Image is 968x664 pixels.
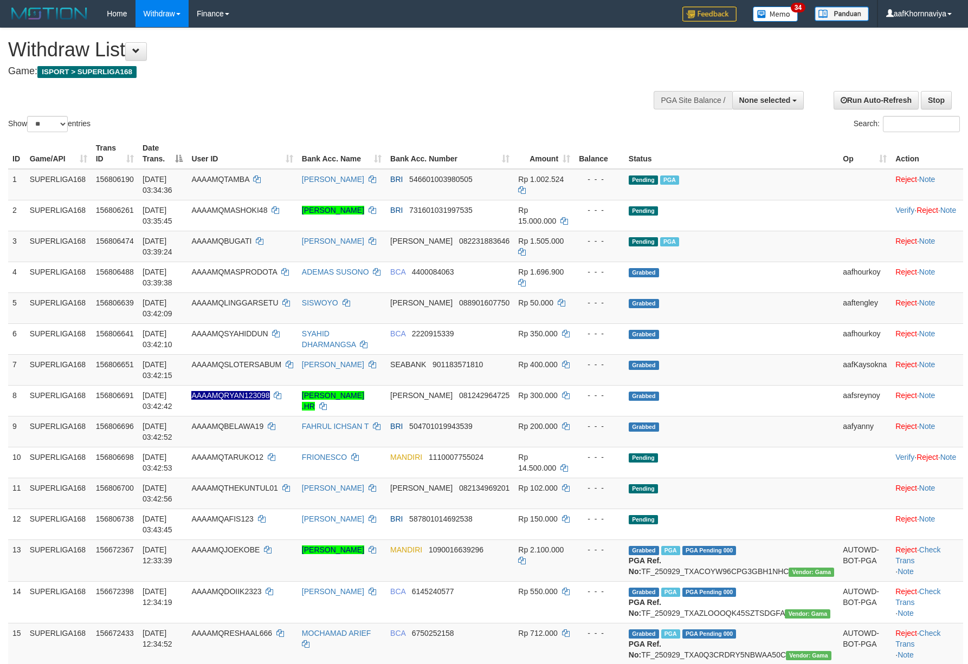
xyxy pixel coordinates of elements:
[898,650,914,659] a: Note
[96,422,134,431] span: 156806696
[96,629,134,637] span: 156672433
[919,360,935,369] a: Note
[919,391,935,400] a: Note
[753,6,798,22] img: Button%20Memo.svg
[302,453,347,461] a: FRIONESCO
[302,515,364,523] a: [PERSON_NAME]
[518,391,557,400] span: Rp 300.000
[660,237,679,246] span: Marked by aafandaneth
[459,484,509,492] span: Copy 082134969201 to clipboard
[518,484,557,492] span: Rp 102.000
[8,509,25,539] td: 12
[409,422,473,431] span: Copy 504701019943539 to clipboard
[143,515,172,534] span: [DATE] 03:43:45
[96,360,134,369] span: 156806651
[390,175,403,184] span: BRI
[895,545,940,565] a: Check Trans
[143,206,172,225] span: [DATE] 03:35:45
[682,588,737,597] span: PGA Pending
[518,175,564,184] span: Rp 1.002.524
[138,138,187,169] th: Date Trans.: activate to sort column descending
[682,6,737,22] img: Feedback.jpg
[302,484,364,492] a: [PERSON_NAME]
[579,513,620,524] div: - - -
[789,568,834,577] span: Vendor URL: https://trx31.1velocity.biz
[409,206,473,214] span: Copy 731601031997535 to clipboard
[8,385,25,416] td: 8
[891,323,963,354] td: ·
[390,453,422,461] span: MANDIRI
[191,206,267,214] span: AAAAMQMASHOKI48
[579,174,620,185] div: - - -
[579,452,620,463] div: - - -
[25,323,92,354] td: SUPERLIGA168
[891,581,963,623] td: · ·
[25,478,92,509] td: SUPERLIGA168
[27,116,68,132] select: Showentries
[191,391,269,400] span: Nama rekening ada tanda titik/strip, harap diedit
[518,329,557,338] span: Rp 350.000
[37,66,137,78] span: ISPORT > SUPERLIGA168
[940,453,957,461] a: Note
[895,422,917,431] a: Reject
[895,298,917,307] a: Reject
[8,323,25,354] td: 6
[8,262,25,292] td: 4
[191,175,249,184] span: AAAAMQTAMBA
[518,587,557,596] span: Rp 550.000
[891,416,963,447] td: ·
[895,545,917,554] a: Reject
[891,539,963,581] td: · ·
[191,629,272,637] span: AAAAMQRESHAAL666
[191,329,268,338] span: AAAAMQSYAHIDDUN
[629,175,658,185] span: Pending
[8,138,25,169] th: ID
[191,268,277,276] span: AAAAMQMASPRODOTA
[302,237,364,245] a: [PERSON_NAME]
[579,628,620,639] div: - - -
[654,91,732,109] div: PGA Site Balance /
[579,421,620,432] div: - - -
[518,422,557,431] span: Rp 200.000
[917,453,938,461] a: Reject
[518,360,557,369] span: Rp 400.000
[891,138,963,169] th: Action
[895,515,917,523] a: Reject
[96,545,134,554] span: 156672367
[518,545,564,554] span: Rp 2.100.000
[891,292,963,323] td: ·
[143,453,172,472] span: [DATE] 03:42:53
[661,546,680,555] span: Marked by aafsengchandara
[143,587,172,607] span: [DATE] 12:34:19
[8,539,25,581] td: 13
[25,581,92,623] td: SUPERLIGA168
[895,587,917,596] a: Reject
[629,330,659,339] span: Grabbed
[25,509,92,539] td: SUPERLIGA168
[143,484,172,503] span: [DATE] 03:42:56
[459,237,509,245] span: Copy 082231883646 to clipboard
[302,360,364,369] a: [PERSON_NAME]
[895,360,917,369] a: Reject
[661,629,680,639] span: Marked by aafsoycanthlai
[940,206,957,214] a: Note
[838,581,891,623] td: AUTOWD-BOT-PGA
[629,299,659,308] span: Grabbed
[624,581,838,623] td: TF_250929_TXAZLOOOQK45SZTSDGFA
[390,360,426,369] span: SEABANK
[302,175,364,184] a: [PERSON_NAME]
[629,361,659,370] span: Grabbed
[409,175,473,184] span: Copy 546601003980505 to clipboard
[429,545,483,554] span: Copy 1090016639296 to clipboard
[579,390,620,401] div: - - -
[891,200,963,231] td: · ·
[838,323,891,354] td: aafhourkoy
[579,586,620,597] div: - - -
[143,629,172,648] span: [DATE] 12:34:52
[25,138,92,169] th: Game/API: activate to sort column ascending
[191,422,263,431] span: AAAAMQBELAWA19
[8,116,91,132] label: Show entries
[96,453,134,461] span: 156806698
[838,385,891,416] td: aafsreynoy
[629,237,658,246] span: Pending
